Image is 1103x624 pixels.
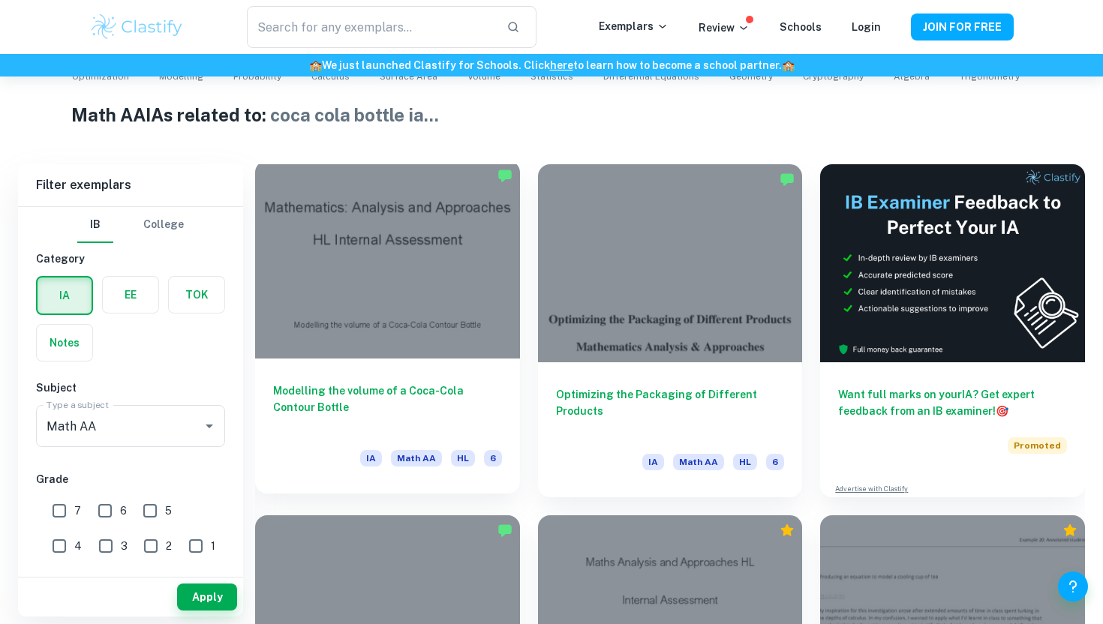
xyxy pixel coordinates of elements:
[733,454,757,470] span: HL
[699,19,750,36] p: Review
[89,12,185,42] img: Clastify logo
[729,70,773,83] span: Geometry
[37,325,92,361] button: Notes
[911,13,1014,40] button: JOIN FOR FREE
[169,277,224,313] button: TOK
[820,164,1085,497] a: Want full marks on yourIA? Get expert feedback from an IB examiner!PromotedAdvertise with Clastify
[852,21,881,33] a: Login
[199,415,220,436] button: Open
[780,21,822,33] a: Schools
[497,523,512,538] img: Marked
[3,57,1100,73] h6: We just launched Clastify for Schools. Click to learn how to become a school partner.
[18,164,243,206] h6: Filter exemplars
[599,18,669,34] p: Exemplars
[311,70,350,83] span: Calculus
[121,538,128,554] span: 3
[467,70,500,83] span: Volume
[835,484,908,494] a: Advertise with Clastify
[603,70,699,83] span: Differential Equations
[247,6,494,48] input: Search for any exemplars...
[72,70,129,83] span: Optimization
[77,207,184,243] div: Filter type choice
[233,70,281,83] span: Probability
[360,450,382,466] span: IA
[556,386,785,436] h6: Optimizing the Packaging of Different Products
[103,277,158,313] button: EE
[497,168,512,183] img: Marked
[309,59,322,71] span: 🏫
[451,450,475,466] span: HL
[960,70,1020,83] span: Trigonometry
[380,70,437,83] span: Surface Area
[1058,571,1088,601] button: Help and Feedback
[47,398,109,411] label: Type a subject
[538,164,803,497] a: Optimizing the Packaging of Different ProductsIAMath AAHL6
[838,386,1067,419] h6: Want full marks on your IA ? Get expert feedback from an IB examiner!
[143,207,184,243] button: College
[820,164,1085,362] img: Thumbnail
[255,164,520,497] a: Modelling the volume of a Coca-Cola Contour BottleIAMath AAHL6
[1062,523,1077,538] div: Premium
[36,379,225,396] h6: Subject
[177,583,237,610] button: Apply
[165,502,172,519] span: 5
[391,450,442,466] span: Math AA
[273,382,502,432] h6: Modelling the volume of a Coca-Cola Contour Bottle
[74,538,82,554] span: 4
[780,523,795,538] div: Premium
[38,277,92,313] button: IA
[996,405,1008,417] span: 🎯
[1008,437,1067,454] span: Promoted
[673,454,724,470] span: Math AA
[484,450,502,466] span: 6
[894,70,930,83] span: Algebra
[36,471,225,487] h6: Grade
[159,70,203,83] span: Modelling
[270,104,439,125] span: coca cola bottle ia ...
[782,59,795,71] span: 🏫
[780,172,795,187] img: Marked
[120,502,127,519] span: 6
[766,454,784,470] span: 6
[77,207,113,243] button: IB
[166,538,172,554] span: 2
[36,250,225,267] h6: Category
[211,538,215,554] span: 1
[530,70,573,83] span: Statistics
[71,101,1032,128] h1: Math AA IAs related to:
[550,59,573,71] a: here
[642,454,664,470] span: IA
[74,502,81,519] span: 7
[803,70,864,83] span: Cryptography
